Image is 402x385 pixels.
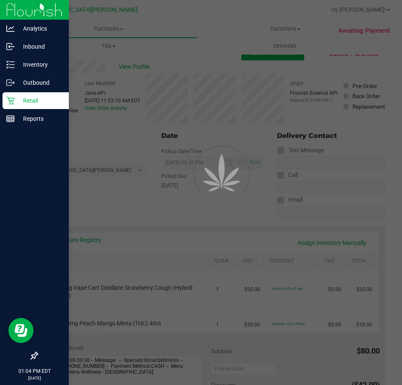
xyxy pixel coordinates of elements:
[15,42,65,52] p: Inbound
[15,114,65,124] p: Reports
[6,24,15,33] inline-svg: Analytics
[15,96,65,106] p: Retail
[4,367,65,375] p: 01:04 PM EDT
[6,42,15,51] inline-svg: Inbound
[6,96,15,105] inline-svg: Retail
[6,78,15,87] inline-svg: Outbound
[15,23,65,34] p: Analytics
[6,60,15,69] inline-svg: Inventory
[15,78,65,88] p: Outbound
[4,375,65,381] p: [DATE]
[6,114,15,123] inline-svg: Reports
[15,60,65,70] p: Inventory
[8,318,34,343] iframe: Resource center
